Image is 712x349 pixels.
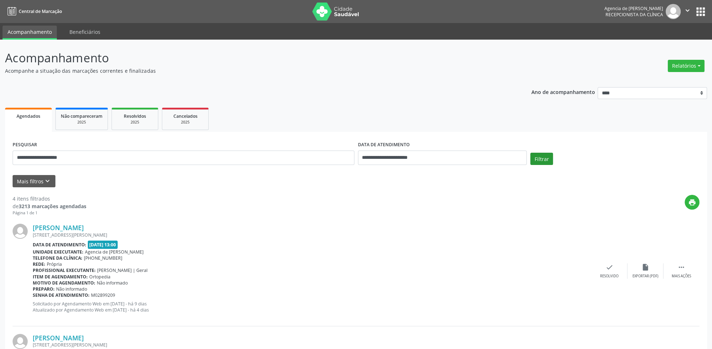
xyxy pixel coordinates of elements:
[33,342,591,348] div: [STREET_ADDRESS][PERSON_NAME]
[117,120,153,125] div: 2025
[17,113,40,119] span: Agendados
[677,263,685,271] i: 
[358,139,410,151] label: DATA DE ATENDIMENTO
[530,153,553,165] button: Filtrar
[688,198,696,206] i: print
[33,334,84,342] a: [PERSON_NAME]
[685,195,699,210] button: print
[85,249,144,255] span: Agencia de [PERSON_NAME]
[13,224,28,239] img: img
[604,5,663,12] div: Agencia de [PERSON_NAME]
[13,202,86,210] div: de
[666,4,681,19] img: img
[5,67,496,75] p: Acompanhe a situação das marcações correntes e finalizadas
[33,249,83,255] b: Unidade executante:
[33,274,88,280] b: Item de agendamento:
[13,175,55,188] button: Mais filtroskeyboard_arrow_down
[97,280,128,286] span: Não informado
[684,6,691,14] i: 
[681,4,694,19] button: 
[89,274,110,280] span: Ortopedia
[56,286,87,292] span: Não informado
[606,263,613,271] i: check
[13,334,28,349] img: img
[5,5,62,17] a: Central de Marcação
[173,113,198,119] span: Cancelados
[600,274,618,279] div: Resolvido
[606,12,663,18] span: Recepcionista da clínica
[19,8,62,14] span: Central de Marcação
[668,60,704,72] button: Relatórios
[33,261,45,267] b: Rede:
[44,177,51,185] i: keyboard_arrow_down
[13,195,86,202] div: 4 itens filtrados
[33,280,95,286] b: Motivo de agendamento:
[84,255,122,261] span: [PHONE_NUMBER]
[33,224,84,232] a: [PERSON_NAME]
[167,120,203,125] div: 2025
[33,286,55,292] b: Preparo:
[531,87,595,96] p: Ano de acompanhamento
[97,267,148,273] span: [PERSON_NAME] | Geral
[5,49,496,67] p: Acompanhamento
[33,242,86,248] b: Data de atendimento:
[33,267,96,273] b: Profissional executante:
[672,274,691,279] div: Mais ações
[641,263,649,271] i: insert_drive_file
[91,292,115,298] span: M02899209
[33,301,591,313] p: Solicitado por Agendamento Web em [DATE] - há 9 dias Atualizado por Agendamento Web em [DATE] - h...
[632,274,658,279] div: Exportar (PDF)
[33,255,82,261] b: Telefone da clínica:
[694,5,707,18] button: apps
[13,139,37,151] label: PESQUISAR
[33,232,591,238] div: [STREET_ADDRESS][PERSON_NAME]
[124,113,146,119] span: Resolvidos
[3,26,57,40] a: Acompanhamento
[61,120,103,125] div: 2025
[61,113,103,119] span: Não compareceram
[88,241,118,249] span: [DATE] 13:00
[13,210,86,216] div: Página 1 de 1
[33,292,90,298] b: Senha de atendimento:
[64,26,105,38] a: Beneficiários
[47,261,62,267] span: Própria
[19,203,86,210] strong: 3213 marcações agendadas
